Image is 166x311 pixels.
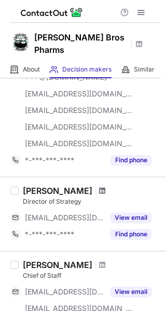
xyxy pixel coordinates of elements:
span: [EMAIL_ADDRESS][DOMAIN_NAME] [25,89,133,98]
button: Reveal Button [110,213,151,223]
div: [PERSON_NAME] [23,186,92,196]
div: [PERSON_NAME] [23,260,92,270]
button: Reveal Button [110,155,151,165]
h1: [PERSON_NAME] Bros Pharms [34,31,128,56]
span: [EMAIL_ADDRESS][DOMAIN_NAME] [25,122,133,132]
img: 30c486253d41441c804266563a724415 [10,32,31,52]
img: ContactOut v5.3.10 [21,6,83,19]
span: [EMAIL_ADDRESS][DOMAIN_NAME] [25,139,133,148]
div: Director of Strategy [23,197,160,206]
button: Reveal Button [110,229,151,239]
div: Chief of Staff [23,271,160,280]
button: Reveal Button [110,287,151,297]
span: [EMAIL_ADDRESS][DOMAIN_NAME] [25,213,104,222]
span: Decision makers [62,65,112,74]
span: Similar [134,65,155,74]
span: [EMAIL_ADDRESS][DOMAIN_NAME] [25,287,104,296]
span: About [23,65,40,74]
span: [EMAIL_ADDRESS][DOMAIN_NAME] [25,106,133,115]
